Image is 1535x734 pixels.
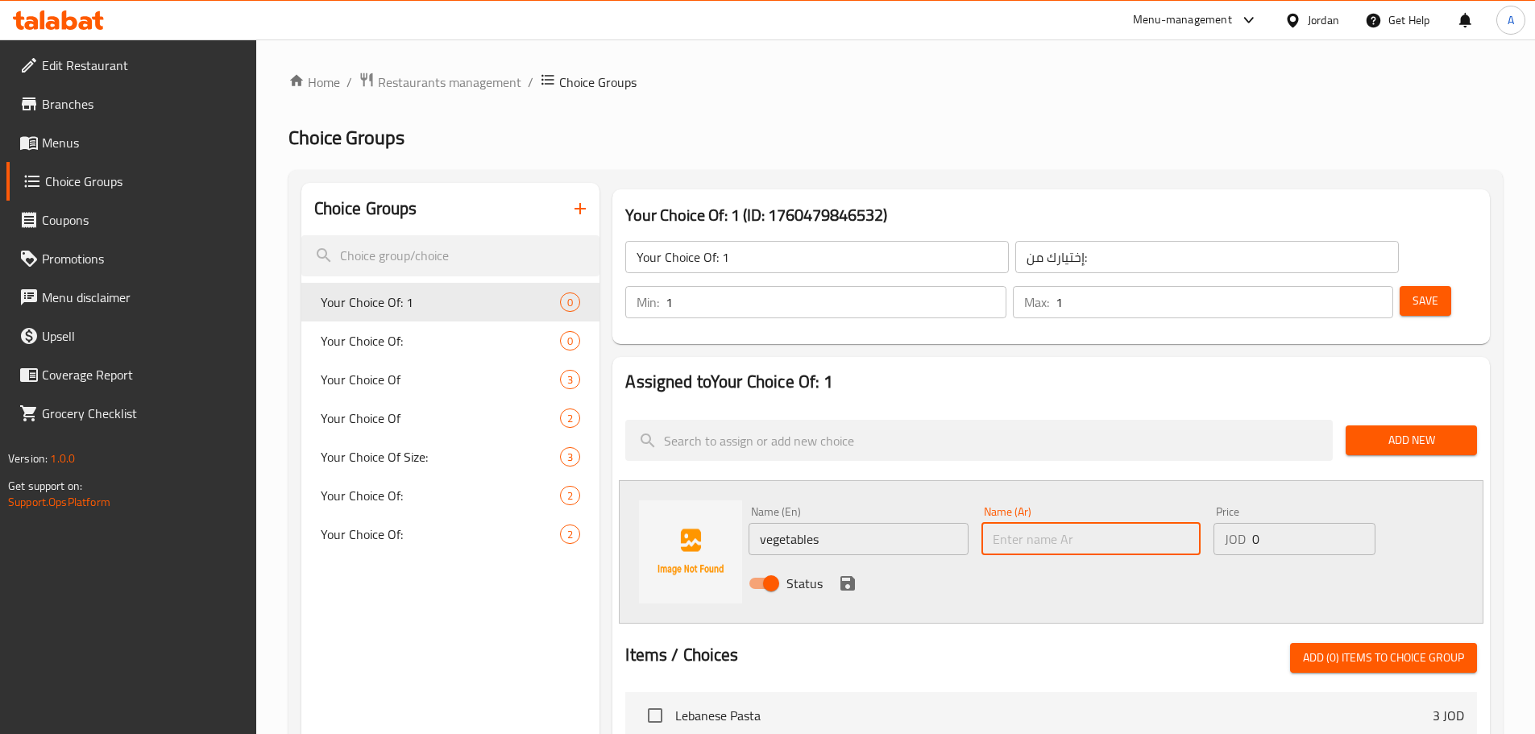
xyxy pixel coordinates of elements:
[288,72,1503,93] nav: breadcrumb
[625,420,1333,461] input: search
[321,525,561,544] span: Your Choice Of:
[359,72,521,93] a: Restaurants management
[560,447,580,467] div: Choices
[50,448,75,469] span: 1.0.0
[301,399,600,437] div: Your Choice Of2
[981,523,1201,555] input: Enter name Ar
[6,394,256,433] a: Grocery Checklist
[45,172,243,191] span: Choice Groups
[321,331,561,350] span: Your Choice Of:
[8,448,48,469] span: Version:
[42,326,243,346] span: Upsell
[42,94,243,114] span: Branches
[301,515,600,554] div: Your Choice Of:2
[625,202,1477,228] h3: Your Choice Of: 1 (ID: 1760479846532)
[1508,11,1514,29] span: A
[561,411,579,426] span: 2
[321,408,561,428] span: Your Choice Of
[301,360,600,399] div: Your Choice Of3
[1359,430,1464,450] span: Add New
[6,239,256,278] a: Promotions
[1400,286,1451,316] button: Save
[638,699,672,732] span: Select choice
[836,571,860,595] button: save
[42,288,243,307] span: Menu disclaimer
[561,334,579,349] span: 0
[42,133,243,152] span: Menus
[559,73,637,92] span: Choice Groups
[6,278,256,317] a: Menu disclaimer
[314,197,417,221] h2: Choice Groups
[1433,706,1464,725] p: 3 JOD
[625,643,738,667] h2: Items / Choices
[288,119,404,156] span: Choice Groups
[561,450,579,465] span: 3
[6,201,256,239] a: Coupons
[560,292,580,312] div: Choices
[561,372,579,388] span: 3
[42,210,243,230] span: Coupons
[625,370,1477,394] h2: Assigned to Your Choice Of: 1
[1308,11,1339,29] div: Jordan
[1346,425,1477,455] button: Add New
[42,249,243,268] span: Promotions
[6,85,256,123] a: Branches
[560,370,580,389] div: Choices
[6,162,256,201] a: Choice Groups
[346,73,352,92] li: /
[637,292,659,312] p: Min:
[1303,648,1464,668] span: Add (0) items to choice group
[561,527,579,542] span: 2
[6,123,256,162] a: Menus
[6,46,256,85] a: Edit Restaurant
[321,447,561,467] span: Your Choice Of Size:
[6,355,256,394] a: Coverage Report
[42,365,243,384] span: Coverage Report
[675,706,1433,725] span: Lebanese Pasta
[561,295,579,310] span: 0
[1413,291,1438,311] span: Save
[42,56,243,75] span: Edit Restaurant
[301,437,600,476] div: Your Choice Of Size:3
[749,523,968,555] input: Enter name En
[560,331,580,350] div: Choices
[288,73,340,92] a: Home
[1252,523,1375,555] input: Please enter price
[321,292,561,312] span: Your Choice Of: 1
[8,491,110,512] a: Support.OpsPlatform
[42,404,243,423] span: Grocery Checklist
[1290,643,1477,673] button: Add (0) items to choice group
[1225,529,1246,549] p: JOD
[301,321,600,360] div: Your Choice Of:0
[786,574,823,593] span: Status
[8,475,82,496] span: Get support on:
[6,317,256,355] a: Upsell
[321,370,561,389] span: Your Choice Of
[560,408,580,428] div: Choices
[301,283,600,321] div: Your Choice Of: 10
[528,73,533,92] li: /
[560,486,580,505] div: Choices
[378,73,521,92] span: Restaurants management
[1024,292,1049,312] p: Max:
[301,235,600,276] input: search
[560,525,580,544] div: Choices
[561,488,579,504] span: 2
[1133,10,1232,30] div: Menu-management
[301,476,600,515] div: Your Choice Of:2
[321,486,561,505] span: Your Choice Of:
